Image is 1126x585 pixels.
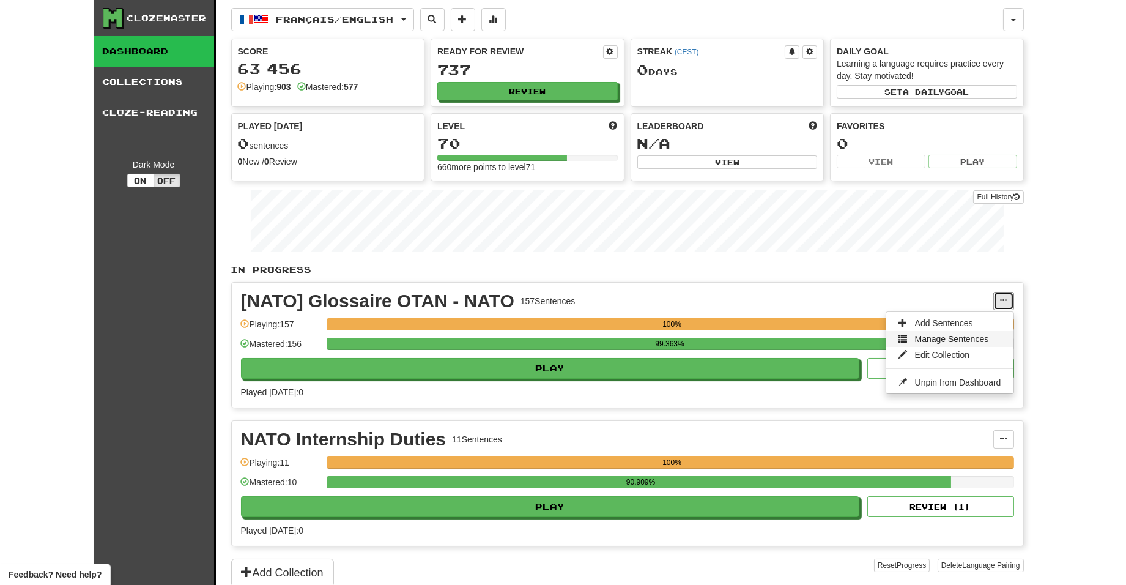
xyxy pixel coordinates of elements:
[886,331,1013,347] a: Manage Sentences
[481,8,506,31] button: More stats
[452,433,502,445] div: 11 Sentences
[241,430,446,449] div: NATO Internship Duties
[837,45,1017,58] div: Daily Goal
[231,264,1024,276] p: In Progress
[962,561,1020,570] span: Language Pairing
[637,45,785,58] div: Streak
[903,88,944,96] span: a daily
[637,62,818,78] div: Day s
[451,8,475,31] button: Add sentence to collection
[637,135,671,152] span: N/A
[330,456,1014,469] div: 100%
[915,334,989,344] span: Manage Sentences
[520,295,576,307] div: 157 Sentences
[154,174,180,187] button: Off
[837,136,1017,151] div: 0
[637,61,649,78] span: 0
[420,8,445,31] button: Search sentences
[264,157,269,166] strong: 0
[915,318,973,328] span: Add Sentences
[238,61,418,76] div: 63 456
[886,374,1013,390] a: Unpin from Dashboard
[94,67,214,97] a: Collections
[915,350,970,360] span: Edit Collection
[127,174,154,187] button: On
[94,97,214,128] a: Cloze-Reading
[330,318,1014,330] div: 100%
[938,559,1024,572] button: DeleteLanguage Pairing
[238,155,418,168] div: New / Review
[809,120,817,132] span: This week in points, UTC
[241,292,514,310] div: [NATO] Glossaire OTAN - NATO
[437,161,618,173] div: 660 more points to level 71
[127,12,207,24] div: Clozemaster
[637,120,704,132] span: Leaderboard
[9,568,102,581] span: Open feedback widget
[675,48,699,56] a: (CEST)
[241,476,320,496] div: Mastered: 10
[837,58,1017,82] div: Learning a language requires practice every day. Stay motivated!
[437,82,618,100] button: Review
[886,315,1013,331] a: Add Sentences
[94,36,214,67] a: Dashboard
[973,190,1023,204] a: Full History
[276,82,291,92] strong: 903
[241,358,860,379] button: Play
[238,136,418,152] div: sentences
[241,387,303,397] span: Played [DATE]: 0
[103,158,205,171] div: Dark Mode
[437,120,465,132] span: Level
[241,338,320,358] div: Mastered: 156
[897,561,926,570] span: Progress
[276,14,393,24] span: Français / English
[437,45,603,58] div: Ready for Review
[330,476,952,488] div: 90.909%
[928,155,1017,168] button: Play
[241,526,303,535] span: Played [DATE]: 0
[637,155,818,169] button: View
[874,559,930,572] button: ResetProgress
[297,81,358,93] div: Mastered:
[867,496,1014,517] button: Review (1)
[241,318,320,338] div: Playing: 157
[231,8,414,31] button: Français/English
[867,358,1014,379] button: Review (1)
[437,136,618,151] div: 70
[344,82,358,92] strong: 577
[238,45,418,58] div: Score
[837,85,1017,99] button: Seta dailygoal
[437,62,618,78] div: 737
[915,378,1001,387] span: Unpin from Dashboard
[609,120,618,132] span: Score more points to level up
[238,135,250,152] span: 0
[241,496,860,517] button: Play
[330,338,1010,350] div: 99.363%
[238,81,291,93] div: Playing:
[238,120,303,132] span: Played [DATE]
[238,157,243,166] strong: 0
[886,347,1013,363] a: Edit Collection
[241,456,320,477] div: Playing: 11
[837,120,1017,132] div: Favorites
[837,155,925,168] button: View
